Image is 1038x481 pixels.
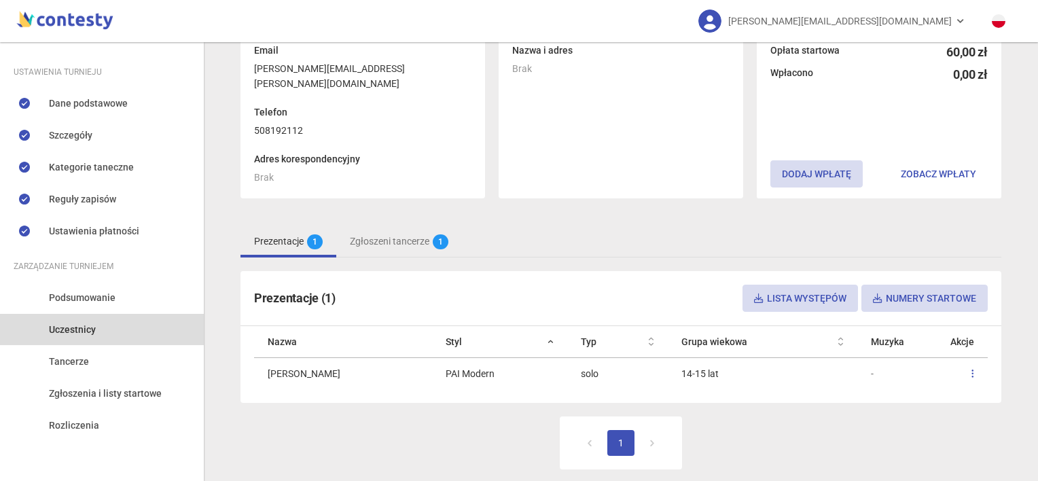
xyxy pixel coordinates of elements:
[49,96,128,111] span: Dane podstawowe
[268,366,418,381] p: [PERSON_NAME]
[254,61,471,91] dd: [PERSON_NAME][EMAIL_ADDRESS][PERSON_NAME][DOMAIN_NAME]
[512,61,730,76] dd: Brak
[857,326,923,358] th: Muzyka
[512,43,730,58] dt: Nazwa i adres
[889,160,988,188] button: Zobacz wpłaty
[923,326,988,358] th: Akcje
[49,192,116,207] span: Reguły zapisów
[49,354,89,369] span: Tancerze
[770,160,863,188] button: Dodaj wpłatę
[254,123,471,138] dd: 508192112
[871,368,874,379] span: -
[254,326,432,358] th: Nazwa
[254,152,471,166] dt: Adres korespondencyjny
[567,357,668,389] td: solo
[432,357,567,389] td: PAI Modern
[770,65,813,84] span: Wpłacono
[567,326,668,358] th: Typ
[728,7,952,35] span: [PERSON_NAME][EMAIL_ADDRESS][DOMAIN_NAME]
[49,322,96,337] span: Uczestnicy
[254,105,471,120] dt: Telefon
[433,234,448,249] span: 1
[14,259,113,274] span: Zarządzanie turniejem
[336,226,462,257] a: Zgłoszeni tancerze1
[668,326,857,358] th: Grupa wiekowa
[607,430,634,456] a: 1
[254,291,336,305] span: Prezentacje (1)
[770,43,840,62] span: Opłata startowa
[49,128,92,143] span: Szczegóły
[953,65,988,84] h5: 0,00 zł
[668,357,857,389] td: 14-15 lat
[946,43,988,62] h5: 60,00 zł
[14,65,190,79] div: Ustawienia turnieju
[254,43,471,58] dt: Email
[254,170,471,185] dd: Brak
[861,285,988,312] button: Numery startowe
[240,226,336,257] a: Prezentacje1
[432,326,567,358] th: Styl
[742,285,858,312] button: Lista występów
[49,386,162,401] span: Zgłoszenia i listy startowe
[49,418,99,433] span: Rozliczenia
[49,224,139,238] span: Ustawienia płatności
[49,160,134,175] span: Kategorie taneczne
[307,234,323,249] span: 1
[49,290,115,305] span: Podsumowanie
